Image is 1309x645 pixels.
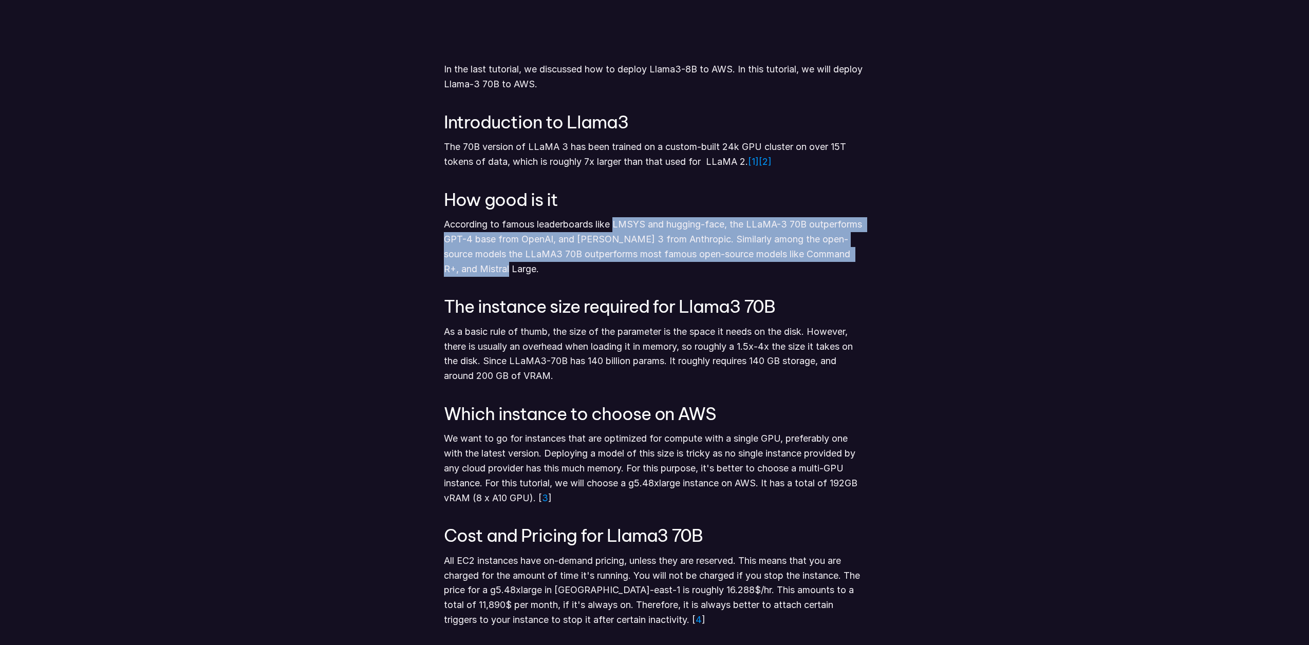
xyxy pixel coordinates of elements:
[444,62,865,92] p: In the last tutorial, we discussed how to deploy Llama3-8B to AWS. In this tutorial, we will depl...
[444,404,865,423] h3: Which instance to choose on AWS
[444,297,865,316] h3: The instance size required for Llama3 70B
[444,526,865,545] h3: Cost and Pricing for Llama3 70B
[542,492,548,503] a: 3
[444,554,865,628] p: All EC2 instances have on-demand pricing, unless they are reserved. This means that you are charg...
[444,140,865,169] p: The 70B version of LLaMA 3 has been trained on a custom-built 24k GPU cluster on over 15T tokens ...
[444,217,865,276] p: According to famous leaderboards like LMSYS and hugging-face, the LLaMA-3 70B outperforms GPT-4 b...
[444,325,865,384] p: As a basic rule of thumb, the size of the parameter is the space it needs on the disk. However, t...
[444,190,865,209] h3: How good is it
[696,614,702,625] a: 4
[444,431,865,505] p: We want to go for instances that are optimized for compute with a single GPU, preferably one with...
[748,156,772,167] a: [1][2]
[444,112,865,131] h3: Introduction to Llama3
